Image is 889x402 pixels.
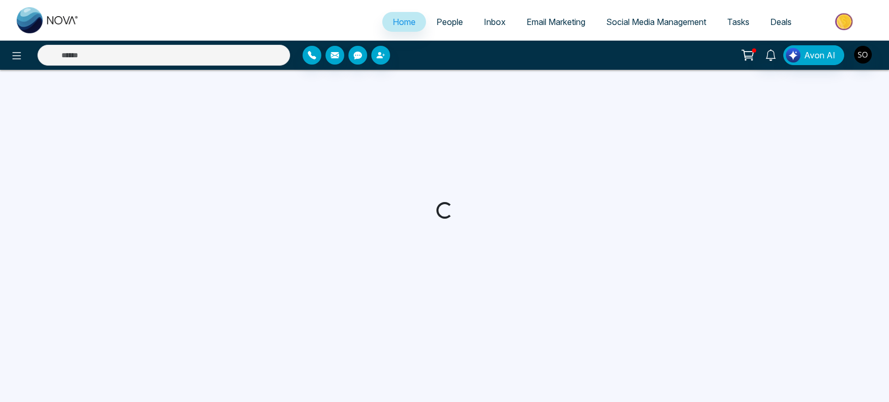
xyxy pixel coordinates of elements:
[516,12,596,32] a: Email Marketing
[426,12,473,32] a: People
[760,12,802,32] a: Deals
[382,12,426,32] a: Home
[804,49,835,61] span: Avon AI
[484,17,506,27] span: Inbox
[807,10,883,33] img: Market-place.gif
[393,17,416,27] span: Home
[727,17,749,27] span: Tasks
[17,7,79,33] img: Nova CRM Logo
[770,17,792,27] span: Deals
[473,12,516,32] a: Inbox
[854,46,872,64] img: User Avatar
[786,48,800,62] img: Lead Flow
[527,17,585,27] span: Email Marketing
[783,45,844,65] button: Avon AI
[606,17,706,27] span: Social Media Management
[596,12,717,32] a: Social Media Management
[717,12,760,32] a: Tasks
[436,17,463,27] span: People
